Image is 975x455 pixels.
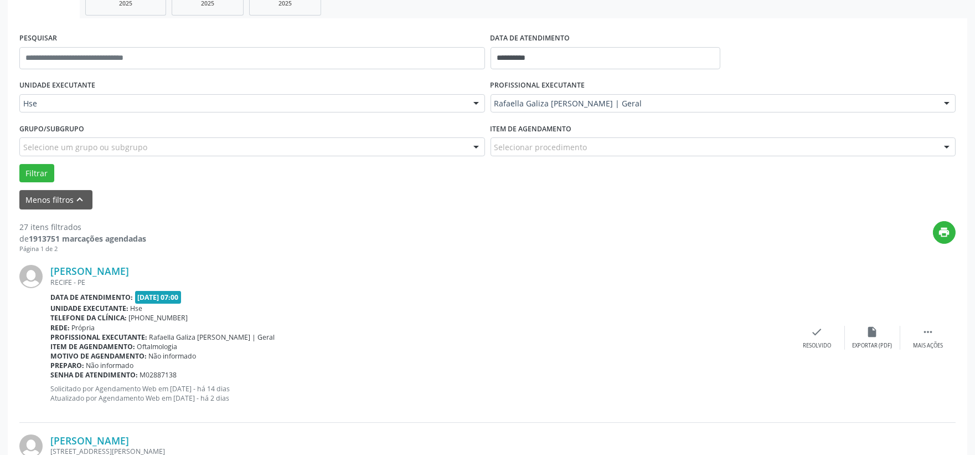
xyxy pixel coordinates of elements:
[23,141,147,153] span: Selecione um grupo ou subgrupo
[866,326,879,338] i: insert_drive_file
[74,193,86,206] i: keyboard_arrow_up
[853,342,893,350] div: Exportar (PDF)
[50,304,128,313] b: Unidade executante:
[131,304,143,313] span: Hse
[50,370,138,380] b: Senha de atendimento:
[19,265,43,288] img: img
[19,233,146,244] div: de
[491,77,585,94] label: PROFISSIONAL EXECUTANTE
[129,313,188,323] span: [PHONE_NUMBER]
[72,323,95,333] span: Própria
[50,333,147,342] b: Profissional executante:
[50,293,133,302] b: Data de atendimento:
[803,342,831,350] div: Resolvido
[19,164,54,183] button: Filtrar
[19,244,146,254] div: Página 1 de 2
[50,278,790,287] div: RECIFE - PE
[50,313,127,323] b: Telefone da clínica:
[494,98,933,109] span: Rafaella Galiza [PERSON_NAME] | Geral
[933,221,956,244] button: print
[29,233,146,244] strong: 1913751 marcações agendadas
[137,342,178,351] span: Oftalmologia
[50,265,129,277] a: [PERSON_NAME]
[922,326,934,338] i: 
[19,190,92,209] button: Menos filtroskeyboard_arrow_up
[23,98,462,109] span: Hse
[50,342,135,351] b: Item de agendamento:
[491,120,572,137] label: Item de agendamento
[149,351,197,361] span: Não informado
[494,141,587,153] span: Selecionar procedimento
[149,333,275,342] span: Rafaella Galiza [PERSON_NAME] | Geral
[913,342,943,350] div: Mais ações
[50,384,790,403] p: Solicitado por Agendamento Web em [DATE] - há 14 dias Atualizado por Agendamento Web em [DATE] - ...
[135,291,182,304] span: [DATE] 07:00
[811,326,823,338] i: check
[19,77,95,94] label: UNIDADE EXECUTANTE
[50,323,70,333] b: Rede:
[140,370,177,380] span: M02887138
[50,434,129,447] a: [PERSON_NAME]
[491,30,570,47] label: DATA DE ATENDIMENTO
[50,361,84,370] b: Preparo:
[19,221,146,233] div: 27 itens filtrados
[86,361,134,370] span: Não informado
[19,30,57,47] label: PESQUISAR
[19,120,84,137] label: Grupo/Subgrupo
[50,351,147,361] b: Motivo de agendamento:
[938,226,951,238] i: print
